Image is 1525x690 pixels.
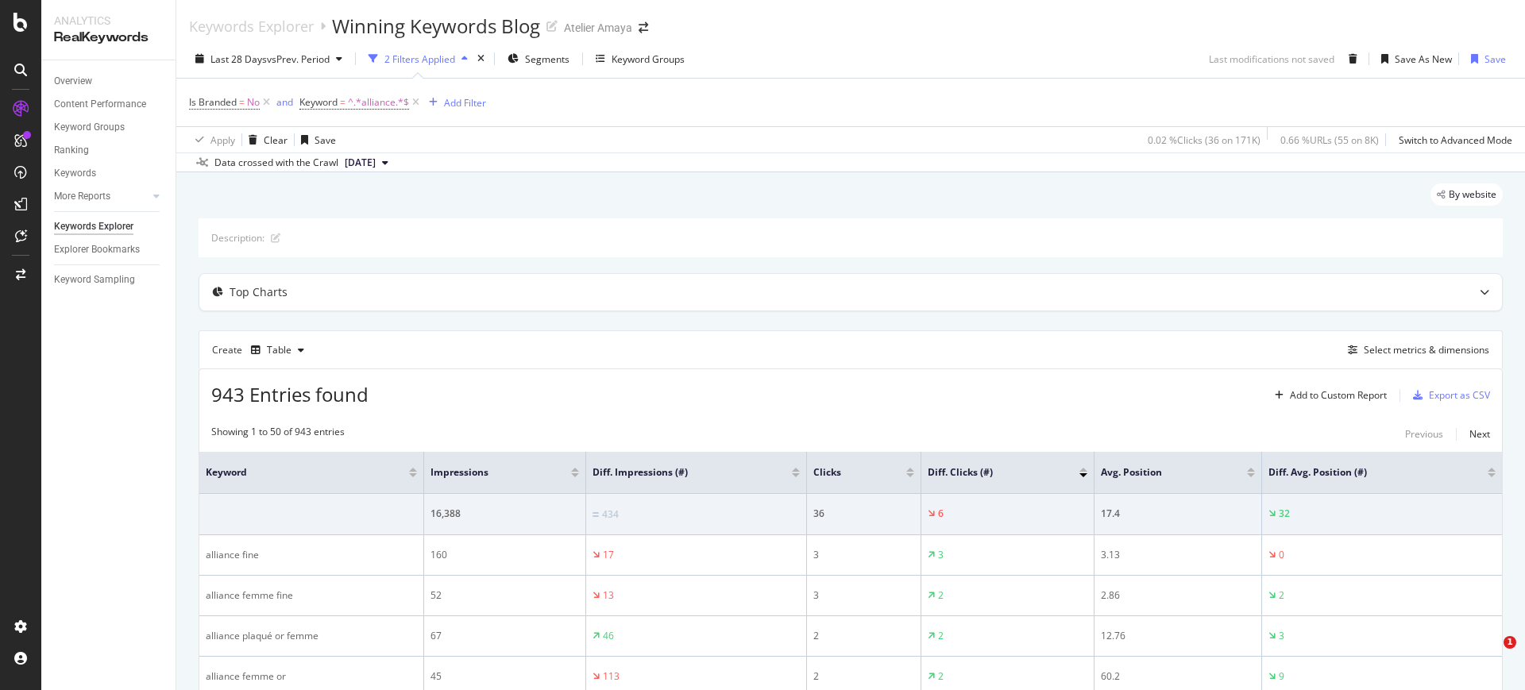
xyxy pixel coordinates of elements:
button: Add Filter [423,93,486,112]
button: Add to Custom Report [1268,383,1387,408]
div: 9 [1279,669,1284,684]
button: Switch to Advanced Mode [1392,127,1512,152]
div: 2 [1279,588,1284,603]
iframe: Intercom live chat [1471,636,1509,674]
div: 2 [938,588,944,603]
button: Next [1469,425,1490,444]
a: Keywords Explorer [54,218,164,235]
span: Avg. Position [1101,465,1223,480]
div: Switch to Advanced Mode [1399,133,1512,147]
div: 0.02 % Clicks ( 36 on 171K ) [1148,133,1261,147]
button: and [276,94,293,110]
span: Keyword [206,465,385,480]
a: Explorer Bookmarks [54,241,164,258]
div: Description: [211,231,264,245]
span: 943 Entries found [211,381,369,407]
div: Analytics [54,13,163,29]
div: Add Filter [444,96,486,110]
div: More Reports [54,188,110,205]
span: Last 28 Days [210,52,267,66]
div: 3 [1279,629,1284,643]
div: Data crossed with the Crawl [214,156,338,170]
a: Ranking [54,142,164,159]
div: 2 [813,669,914,684]
div: 13 [603,588,614,603]
button: 2 Filters Applied [362,46,474,71]
div: 17.4 [1101,507,1255,521]
div: 0.66 % URLs ( 55 on 8K ) [1280,133,1379,147]
span: 2025 Sep. 27th [345,156,376,170]
div: Save [315,133,336,147]
div: Keyword Sampling [54,272,135,288]
button: Save [295,127,336,152]
span: By website [1449,190,1496,199]
button: Export as CSV [1407,383,1490,408]
div: arrow-right-arrow-left [639,22,648,33]
a: Overview [54,73,164,90]
span: Diff. Clicks (#) [928,465,1056,480]
div: Keyword Groups [54,119,125,136]
div: 2 [938,669,944,684]
div: Explorer Bookmarks [54,241,140,258]
span: Diff. Impressions (#) [593,465,768,480]
div: 2 [938,629,944,643]
span: Clicks [813,465,882,480]
div: Last modifications not saved [1209,52,1334,66]
div: 32 [1279,507,1290,521]
button: Table [245,337,311,363]
div: alliance fine [206,548,417,562]
span: No [247,91,260,114]
div: 16,388 [430,507,579,521]
div: 113 [603,669,620,684]
a: Keywords Explorer [189,17,314,35]
span: Is Branded [189,95,237,109]
span: = [340,95,346,109]
div: Ranking [54,142,89,159]
button: Clear [242,127,288,152]
div: 434 [602,507,619,522]
div: Top Charts [230,284,288,300]
div: Overview [54,73,92,90]
div: Apply [210,133,235,147]
div: Table [267,345,291,355]
div: legacy label [1430,183,1503,206]
div: 17 [603,548,614,562]
div: 36 [813,507,914,521]
div: 2.86 [1101,588,1255,603]
div: Showing 1 to 50 of 943 entries [211,425,345,444]
button: Keyword Groups [589,46,691,71]
span: Diff. Avg. Position (#) [1268,465,1464,480]
div: 2 [813,629,914,643]
a: Keywords [54,165,164,182]
span: Keyword [299,95,338,109]
div: 3 [938,548,944,562]
button: [DATE] [338,153,395,172]
div: Save [1484,52,1506,66]
button: Last 28 DaysvsPrev. Period [189,46,349,71]
div: 3.13 [1101,548,1255,562]
div: Select metrics & dimensions [1364,343,1489,357]
div: 52 [430,588,579,603]
div: Clear [264,133,288,147]
button: Select metrics & dimensions [1342,341,1489,360]
div: Next [1469,427,1490,441]
a: Keyword Groups [54,119,164,136]
div: 0 [1279,548,1284,562]
div: Atelier Amaya [564,20,632,36]
div: 160 [430,548,579,562]
div: RealKeywords [54,29,163,47]
div: Winning Keywords Blog [332,13,540,40]
span: Impressions [430,465,547,480]
div: 60.2 [1101,669,1255,684]
div: 6 [938,507,944,521]
div: 67 [430,629,579,643]
span: Segments [525,52,569,66]
a: More Reports [54,188,149,205]
div: Keyword Groups [612,52,685,66]
div: alliance plaqué or femme [206,629,417,643]
button: Apply [189,127,235,152]
span: vs Prev. Period [267,52,330,66]
div: 45 [430,669,579,684]
div: Keywords [54,165,96,182]
img: Equal [593,512,599,517]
